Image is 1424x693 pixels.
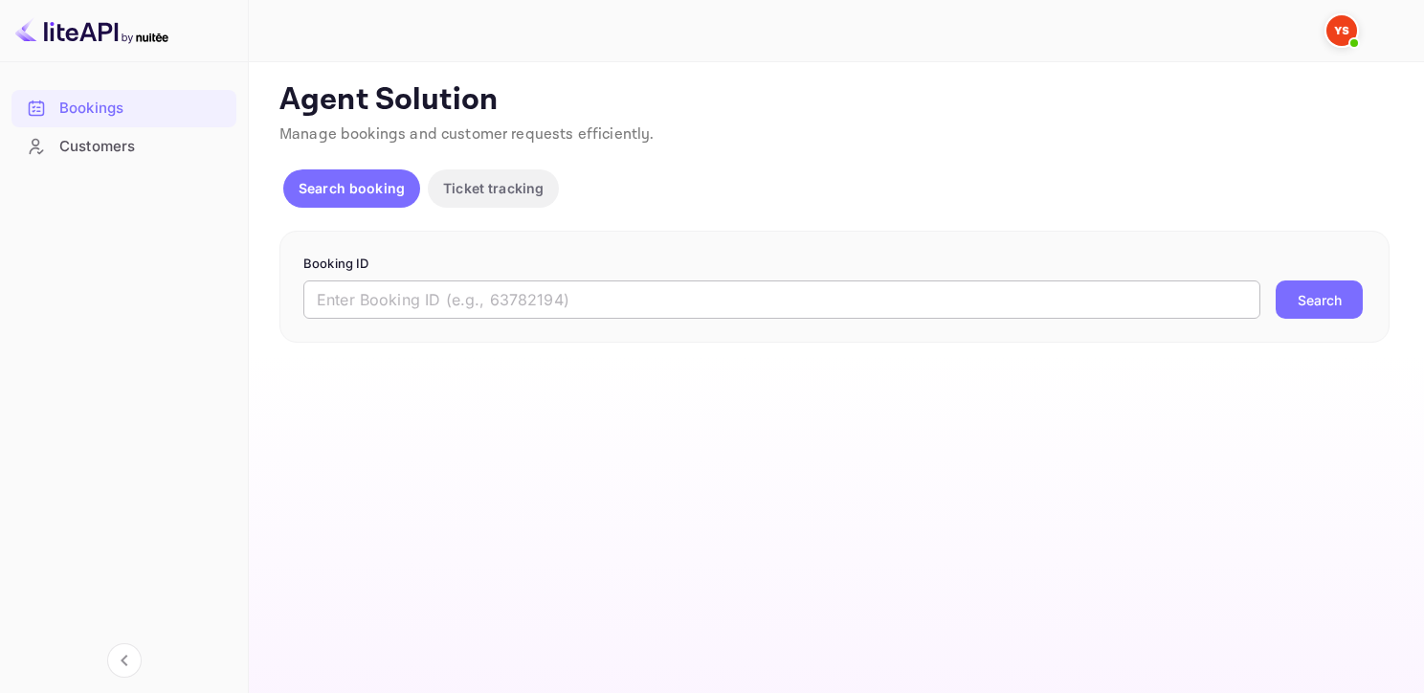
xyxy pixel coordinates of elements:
[279,124,655,145] span: Manage bookings and customer requests efficiently.
[299,178,405,198] p: Search booking
[11,128,236,164] a: Customers
[15,15,168,46] img: LiteAPI logo
[11,128,236,166] div: Customers
[59,98,227,120] div: Bookings
[11,90,236,127] div: Bookings
[107,643,142,678] button: Collapse navigation
[1326,15,1357,46] img: Yandex Support
[59,136,227,158] div: Customers
[1276,280,1363,319] button: Search
[303,280,1260,319] input: Enter Booking ID (e.g., 63782194)
[303,255,1366,274] p: Booking ID
[279,81,1390,120] p: Agent Solution
[11,90,236,125] a: Bookings
[443,178,544,198] p: Ticket tracking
